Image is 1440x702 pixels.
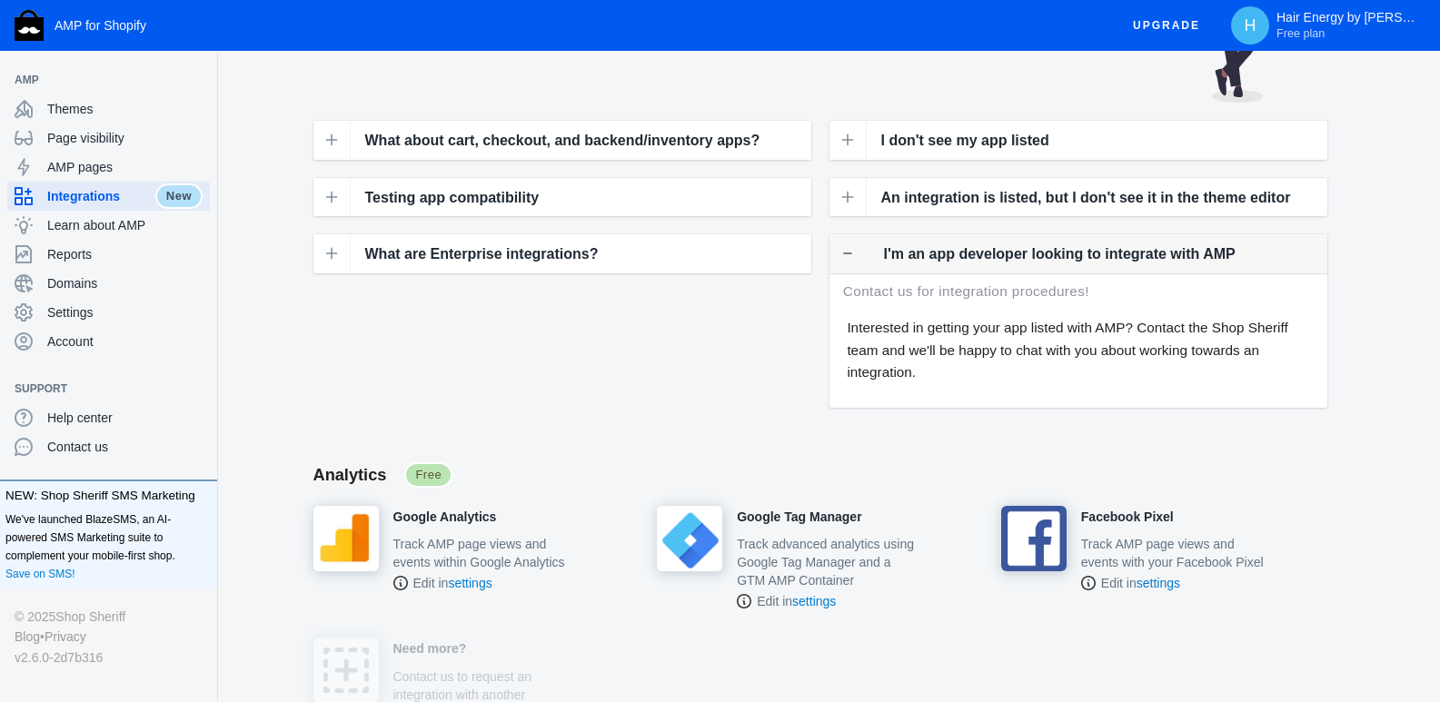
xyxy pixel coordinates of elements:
h4: Google Tag Manager [737,509,861,526]
h4: Facebook Pixel [1081,509,1174,526]
span: Themes [47,100,203,118]
a: Account [7,327,210,356]
span: Domains [47,274,203,292]
span: Edit in [413,574,492,592]
a: settings [448,576,492,590]
a: Google Analytics [393,506,497,526]
a: Blog [15,627,40,647]
span: Account [47,332,203,351]
a: settings [792,594,836,608]
span: AMP pages [47,158,203,176]
img: facebook-pixel_200x200.png [1001,506,1067,571]
span: AMP for Shopify [55,18,146,33]
p: Track advanced analytics using Google Tag Manager and a GTM AMP Container [737,535,920,589]
span: I don't see my app listed [881,129,1049,153]
a: AMP pages [7,153,210,182]
img: google-tag-manager_150x150.png [657,506,722,571]
span: An integration is listed, but I don't see it in the theme editor [881,186,1291,210]
a: Learn about AMP [7,211,210,240]
a: settings [1137,576,1180,590]
a: Facebook Pixel [1081,506,1174,526]
p: Hair Energy by [PERSON_NAME] [1276,10,1422,41]
a: Shop Sheriff [55,607,125,627]
span: AMP [15,71,184,89]
span: Free [404,462,452,488]
span: Edit in [1101,574,1180,592]
span: New [155,183,203,209]
p: Interested in getting your app listed with AMP? Contact the Shop Sheriff team and we'll be happy ... [847,317,1311,383]
a: Themes [7,94,210,124]
a: Contact us [7,432,210,461]
img: google-analytics_200x200.png [313,506,379,571]
span: Page visibility [47,129,203,147]
span: Analytics [313,466,387,484]
span: H [1241,16,1259,35]
span: Testing app compatibility [365,186,540,210]
span: Reports [47,245,203,263]
span: Upgrade [1133,9,1200,42]
span: What about cart, checkout, and backend/inventory apps? [365,129,760,153]
div: Contact us for integration procedures! [829,274,1097,303]
span: Contact us [47,438,203,456]
a: Domains [7,269,210,298]
button: Upgrade [1118,9,1215,43]
a: Google Tag Manager [737,506,861,526]
h4: Need more? [393,641,467,658]
p: Track AMP page views and events with your Facebook Pixel [1081,535,1265,571]
a: IntegrationsNew [7,182,210,211]
span: Edit in [757,592,836,610]
div: • [15,627,203,647]
span: Support [15,380,184,398]
span: What are Enterprise integrations? [365,242,599,266]
p: Track AMP page views and events within Google Analytics [393,535,577,571]
button: Add a sales channel [184,385,214,392]
a: Reports [7,240,210,269]
span: I'm an app developer looking to integrate with AMP [884,242,1236,266]
span: Help center [47,409,203,427]
span: Free plan [1276,26,1325,41]
a: Page visibility [7,124,210,153]
iframe: Drift Widget Chat Controller [1349,611,1418,680]
div: v2.6.0-2d7b316 [15,648,203,667]
a: Save on SMS! [5,565,75,583]
a: Settings [7,298,210,327]
h4: Google Analytics [393,509,497,526]
button: Add a sales channel [184,76,214,84]
img: Shop Sheriff Logo [15,10,44,41]
span: Integrations [47,187,155,205]
span: Settings [47,303,203,321]
div: © 2025 [15,607,203,627]
a: Privacy [45,627,86,647]
span: Learn about AMP [47,216,203,234]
